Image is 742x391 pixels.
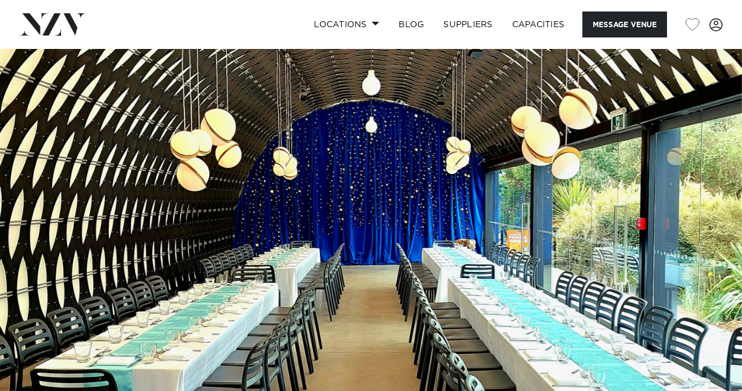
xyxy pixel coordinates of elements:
a: SUPPLIERS [434,11,502,37]
button: Message Venue [582,11,667,37]
a: BLOG [389,11,434,37]
a: Capacities [503,11,574,37]
a: Locations [304,11,389,37]
img: nzv-logo.png [19,13,85,35]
